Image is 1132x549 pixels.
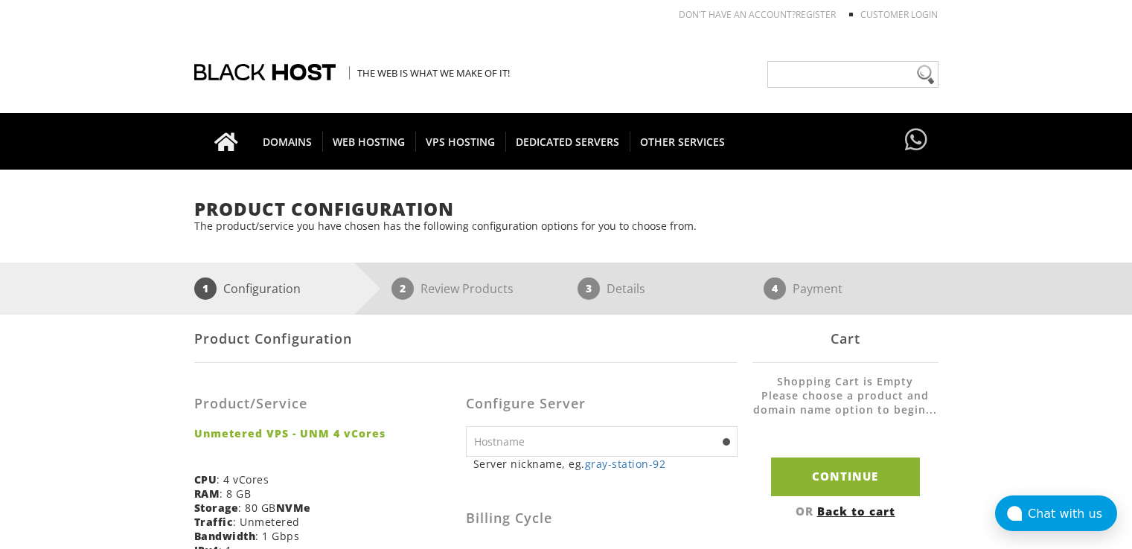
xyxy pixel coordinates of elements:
span: 4 [764,277,786,300]
a: Customer Login [860,8,938,21]
p: The product/service you have chosen has the following configuration options for you to choose from. [194,219,938,233]
p: Review Products [420,277,514,300]
span: 1 [194,277,217,300]
div: OR [752,504,938,518]
span: 3 [578,277,600,300]
h3: Billing Cycle [466,511,738,526]
div: Product Configuration [194,315,738,363]
span: VPS HOSTING [415,132,506,152]
a: gray-station-92 [585,457,666,471]
li: Shopping Cart is Empty Please choose a product and domain name option to begin... [752,374,938,431]
p: Details [607,277,645,300]
b: CPU [194,472,217,487]
a: OTHER SERVICES [630,113,735,170]
strong: Unmetered VPS - UNM 4 vCores [194,426,455,440]
div: Chat with us [1028,507,1117,521]
small: Server nickname, eg. [473,457,738,471]
b: Bandwidth [194,529,256,543]
span: DOMAINS [252,132,323,152]
b: NVMe [276,501,311,515]
a: WEB HOSTING [322,113,416,170]
span: The Web is what we make of it! [349,66,510,80]
b: Storage [194,501,239,515]
b: Traffic [194,515,234,529]
h3: Product/Service [194,396,455,411]
input: Hostname [466,426,738,457]
a: DEDICATED SERVERS [505,113,630,170]
a: Go to homepage [199,113,253,170]
div: Cart [752,315,938,363]
b: RAM [194,487,220,501]
a: Have questions? [901,113,931,168]
span: 2 [391,277,414,300]
button: Chat with us [995,495,1117,531]
span: DEDICATED SERVERS [505,132,630,152]
p: Configuration [223,277,301,300]
h3: Configure Server [466,396,738,411]
input: Continue [771,457,920,495]
p: Payment [793,277,842,300]
li: Don't have an account? [656,8,836,21]
a: DOMAINS [252,113,323,170]
span: WEB HOSTING [322,132,416,152]
a: REGISTER [796,8,836,21]
input: Need help? [767,61,938,88]
h1: Product Configuration [194,199,938,219]
span: OTHER SERVICES [630,132,735,152]
a: Back to cart [817,504,895,518]
a: VPS HOSTING [415,113,506,170]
